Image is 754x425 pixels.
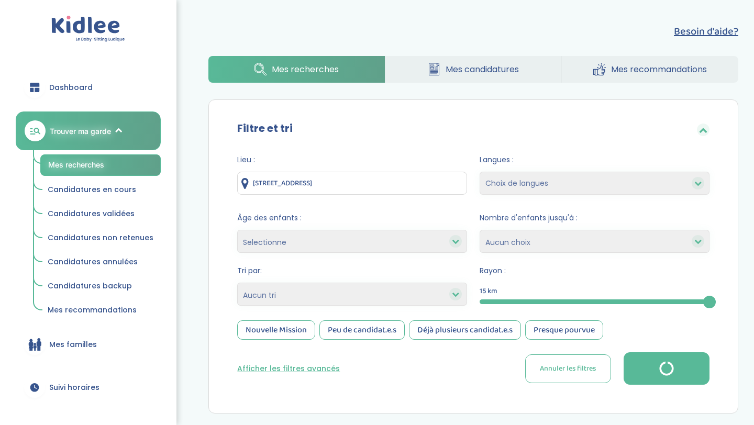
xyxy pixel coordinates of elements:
[40,204,161,224] a: Candidatures validées
[48,160,104,169] span: Mes recherches
[237,320,315,340] div: Nouvelle Mission
[272,63,339,76] span: Mes recherches
[237,265,467,276] span: Tri par:
[611,63,707,76] span: Mes recommandations
[237,154,467,165] span: Lieu :
[540,363,596,374] span: Annuler les filtres
[319,320,405,340] div: Peu de candidat.e.s
[40,276,161,296] a: Candidatures backup
[562,56,738,83] a: Mes recommandations
[48,232,153,243] span: Candidatures non retenues
[16,326,161,363] a: Mes familles
[16,69,161,106] a: Dashboard
[40,228,161,248] a: Candidatures non retenues
[525,354,611,383] button: Annuler les filtres
[16,368,161,406] a: Suivi horaires
[385,56,561,83] a: Mes candidatures
[40,300,161,320] a: Mes recommandations
[674,24,738,39] button: Besoin d'aide?
[480,154,709,165] span: Langues :
[525,320,603,340] div: Presque pourvue
[480,286,497,297] span: 15 km
[40,180,161,200] a: Candidatures en cours
[446,63,519,76] span: Mes candidatures
[237,213,467,223] span: Âge des enfants :
[480,265,709,276] span: Rayon :
[49,339,97,350] span: Mes familles
[237,120,293,136] label: Filtre et tri
[48,256,138,267] span: Candidatures annulées
[40,252,161,272] a: Candidatures annulées
[48,281,132,291] span: Candidatures backup
[208,56,384,83] a: Mes recherches
[48,305,137,315] span: Mes recommandations
[40,154,161,176] a: Mes recherches
[409,320,521,340] div: Déjà plusieurs candidat.e.s
[49,382,99,393] span: Suivi horaires
[50,126,111,137] span: Trouver ma garde
[49,82,93,93] span: Dashboard
[48,184,136,195] span: Candidatures en cours
[16,111,161,150] a: Trouver ma garde
[51,16,125,42] img: logo.svg
[48,208,135,219] span: Candidatures validées
[237,363,340,374] button: Afficher les filtres avancés
[480,213,709,223] span: Nombre d'enfants jusqu'à :
[237,172,467,195] input: Ville ou code postale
